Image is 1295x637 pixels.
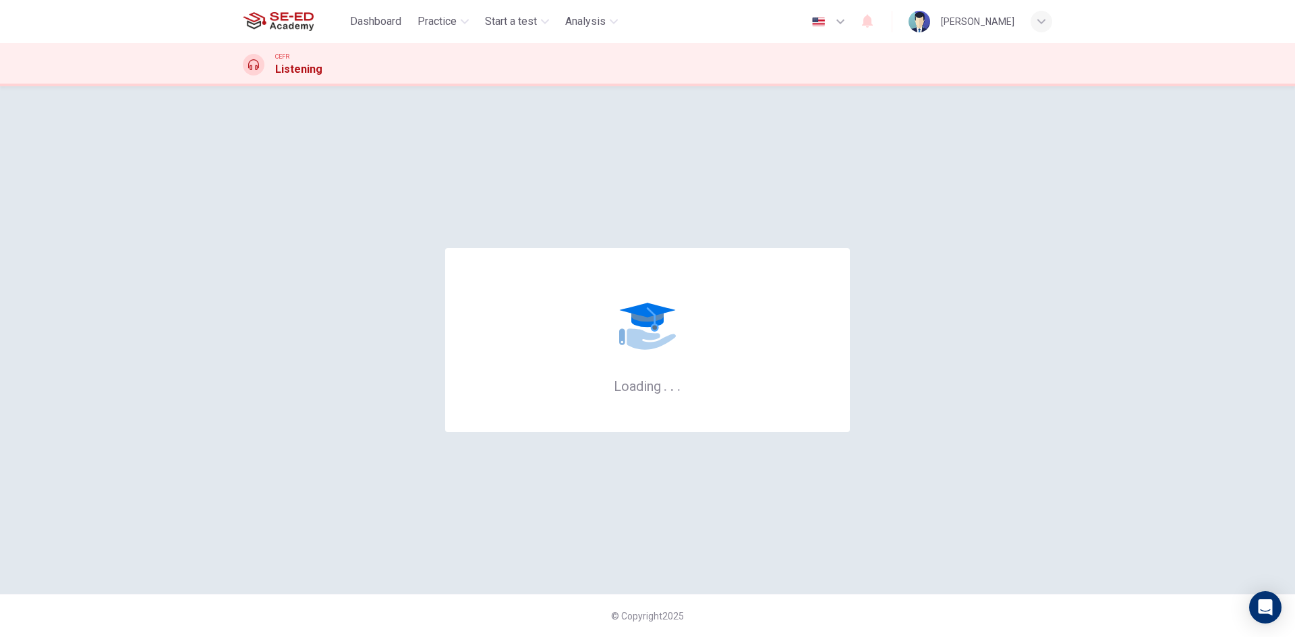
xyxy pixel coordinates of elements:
[485,13,537,30] span: Start a test
[663,373,668,396] h6: .
[560,9,623,34] button: Analysis
[412,9,474,34] button: Practice
[677,373,681,396] h6: .
[243,8,314,35] img: SE-ED Academy logo
[418,13,457,30] span: Practice
[243,8,345,35] a: SE-ED Academy logo
[941,13,1014,30] div: [PERSON_NAME]
[480,9,554,34] button: Start a test
[275,52,289,61] span: CEFR
[611,611,684,621] span: © Copyright 2025
[565,13,606,30] span: Analysis
[350,13,401,30] span: Dashboard
[614,377,681,394] h6: Loading
[909,11,930,32] img: Profile picture
[810,17,827,27] img: en
[345,9,407,34] button: Dashboard
[1249,591,1282,624] div: Open Intercom Messenger
[670,373,674,396] h6: .
[275,61,322,78] h1: Listening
